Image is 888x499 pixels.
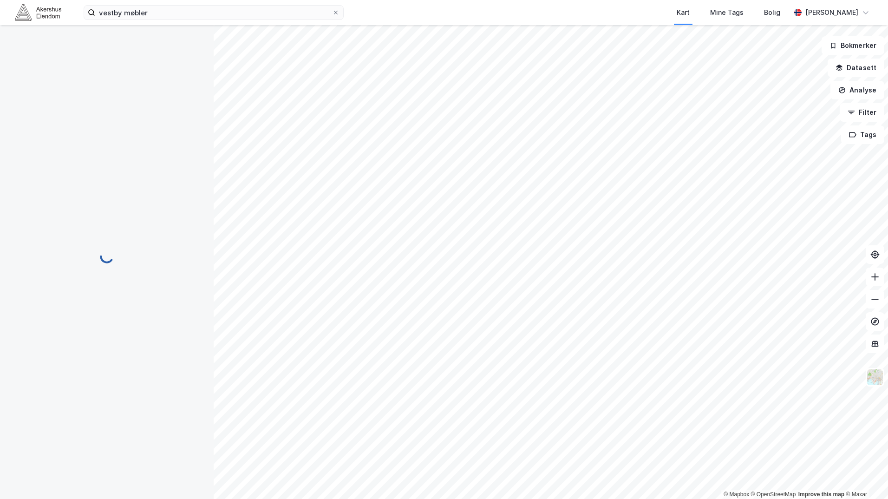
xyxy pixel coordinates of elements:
a: Improve this map [798,491,844,498]
button: Analyse [830,81,884,99]
img: Z [866,368,884,386]
button: Bokmerker [822,36,884,55]
button: Tags [841,125,884,144]
button: Filter [840,103,884,122]
iframe: Chat Widget [842,454,888,499]
a: Mapbox [724,491,749,498]
img: spinner.a6d8c91a73a9ac5275cf975e30b51cfb.svg [99,249,114,264]
div: Kontrollprogram for chat [842,454,888,499]
input: Søk på adresse, matrikkel, gårdeiere, leietakere eller personer [95,6,332,20]
img: akershus-eiendom-logo.9091f326c980b4bce74ccdd9f866810c.svg [15,4,61,20]
div: Bolig [764,7,780,18]
button: Datasett [828,59,884,77]
div: Kart [677,7,690,18]
div: [PERSON_NAME] [805,7,858,18]
a: OpenStreetMap [751,491,796,498]
div: Mine Tags [710,7,744,18]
